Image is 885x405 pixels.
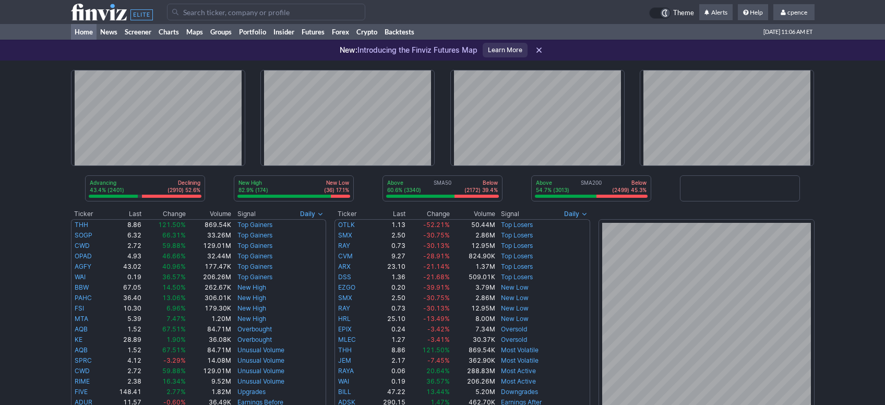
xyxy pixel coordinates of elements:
a: Top Gainers [237,242,272,249]
a: Top Gainers [237,221,272,229]
span: 121.50% [158,221,186,229]
td: 869.54K [450,345,496,355]
a: JEM [338,356,351,364]
a: CWD [75,367,90,375]
a: CWD [75,242,90,249]
td: 509.01K [450,272,496,282]
td: 0.19 [369,376,406,387]
span: 13.06% [162,294,186,302]
span: 67.51% [162,325,186,333]
td: 1.82M [186,387,232,397]
th: Last [105,209,142,219]
td: 129.01M [186,366,232,376]
span: -39.91% [423,283,450,291]
td: 2.72 [105,241,142,251]
td: 28.89 [105,335,142,345]
a: Home [71,24,97,40]
td: 206.26M [450,376,496,387]
td: 288.83M [450,366,496,376]
span: -30.13% [423,242,450,249]
td: 2.50 [369,293,406,303]
td: 4.93 [105,251,142,261]
th: Change [142,209,186,219]
td: 32.44M [186,251,232,261]
td: 0.73 [369,241,406,251]
a: SOGP [75,231,92,239]
span: 40.96% [162,263,186,270]
a: Portfolio [235,24,270,40]
a: Learn More [483,43,528,57]
span: 20.64% [426,367,450,375]
a: New Low [501,294,529,302]
a: Most Volatile [501,346,539,354]
a: Backtests [381,24,418,40]
th: Ticker [71,209,106,219]
td: 43.02 [105,261,142,272]
a: News [97,24,121,40]
span: 16.34% [162,377,186,385]
td: 2.86M [450,230,496,241]
td: 1.37M [450,261,496,272]
span: 36.57% [426,377,450,385]
a: RAYA [338,367,354,375]
td: 23.10 [369,261,406,272]
a: Top Gainers [237,273,272,281]
td: 2.38 [105,376,142,387]
span: 36.57% [162,273,186,281]
td: 824.90K [450,251,496,261]
a: EZGO [338,283,355,291]
td: 8.00M [450,314,496,324]
span: 66.31% [162,231,186,239]
span: 13.44% [426,388,450,396]
a: WAI [338,377,349,385]
a: HRL [338,315,351,323]
a: AQB [75,346,88,354]
span: -13.49% [423,315,450,323]
span: Daily [300,209,315,219]
p: 54.7% (3013) [536,186,569,194]
td: 2.86M [450,293,496,303]
a: Oversold [501,325,527,333]
span: Daily [564,209,579,219]
p: New High [238,179,268,186]
td: 8.86 [105,219,142,230]
span: 2.77% [166,388,186,396]
a: Unusual Volume [237,356,284,364]
a: Crypto [353,24,381,40]
td: 2.17 [369,355,406,366]
a: EPIX [338,325,352,333]
a: RAY [338,242,350,249]
a: Unusual Volume [237,377,284,385]
td: 9.52M [186,376,232,387]
td: 2.72 [105,366,142,376]
span: 46.66% [162,252,186,260]
a: New Low [501,283,529,291]
span: -3.42% [427,325,450,333]
td: 177.47K [186,261,232,272]
span: New: [340,45,357,54]
a: AQB [75,325,88,333]
div: SMA200 [535,179,648,195]
td: 6.32 [105,230,142,241]
p: Above [536,179,569,186]
span: cpence [787,8,807,16]
td: 869.54K [186,219,232,230]
p: Declining [168,179,200,186]
td: 1.52 [105,324,142,335]
a: Downgrades [501,388,538,396]
a: AGFY [75,263,91,270]
p: Below [464,179,498,186]
a: SPRC [75,356,92,364]
a: ARX [338,263,351,270]
p: Above [387,179,421,186]
td: 262.67K [186,282,232,293]
button: Signals interval [297,209,326,219]
td: 1.20M [186,314,232,324]
a: Top Losers [501,231,533,239]
th: Ticker [334,209,369,219]
p: (2910) 52.6% [168,186,200,194]
span: 121.50% [422,346,450,354]
a: Top Losers [501,221,533,229]
a: Top Losers [501,252,533,260]
td: 67.05 [105,282,142,293]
